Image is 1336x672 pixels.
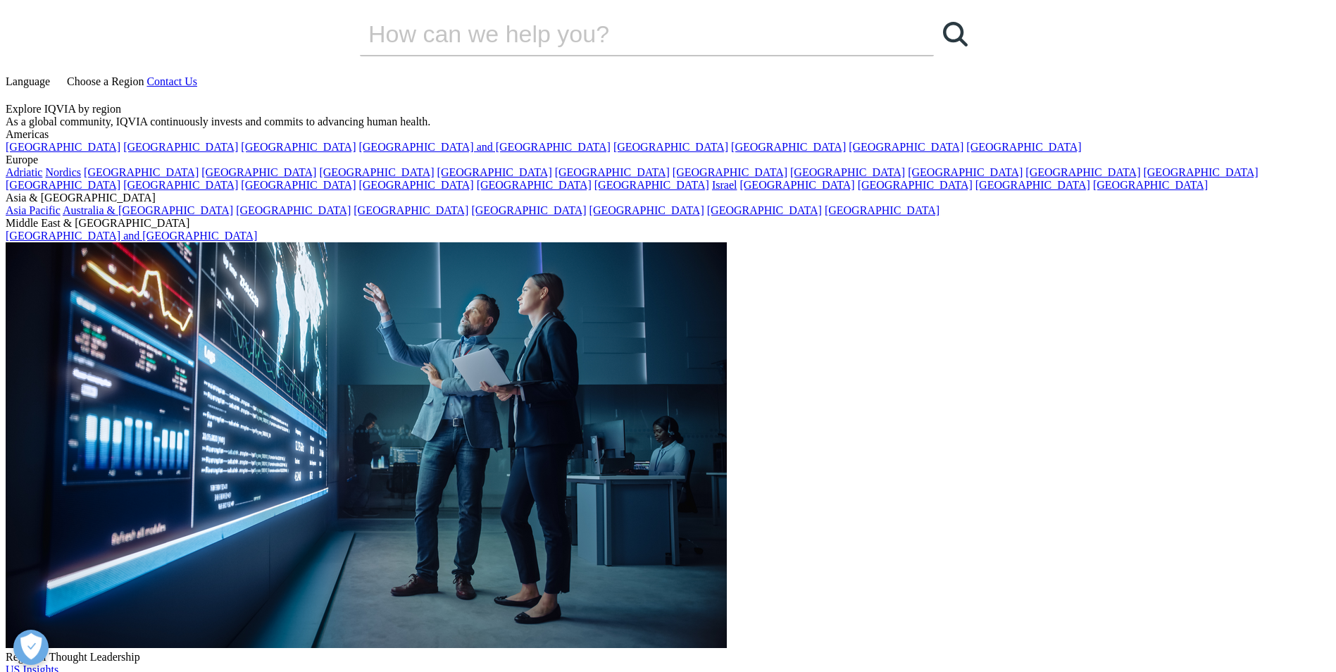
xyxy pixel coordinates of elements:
a: [GEOGRAPHIC_DATA] [966,141,1081,153]
a: [GEOGRAPHIC_DATA] [6,179,120,191]
a: [GEOGRAPHIC_DATA] [589,204,704,216]
a: [GEOGRAPHIC_DATA] [1025,166,1140,178]
a: [GEOGRAPHIC_DATA] [858,179,973,191]
a: [GEOGRAPHIC_DATA] [613,141,728,153]
a: [GEOGRAPHIC_DATA] [354,204,468,216]
a: Asia Pacific [6,204,61,216]
div: Europe [6,154,1330,166]
a: [GEOGRAPHIC_DATA] [790,166,905,178]
span: Choose a Region [67,75,144,87]
img: 2093_analyzing-data-using-big-screen-display-and-laptop.png [6,242,727,648]
a: [GEOGRAPHIC_DATA] [707,204,822,216]
a: [GEOGRAPHIC_DATA] [739,179,854,191]
a: [GEOGRAPHIC_DATA] [319,166,434,178]
div: Asia & [GEOGRAPHIC_DATA] [6,192,1330,204]
a: [GEOGRAPHIC_DATA] [1093,179,1208,191]
a: [GEOGRAPHIC_DATA] [201,166,316,178]
a: [GEOGRAPHIC_DATA] [6,141,120,153]
a: [GEOGRAPHIC_DATA] [908,166,1023,178]
input: Search [360,13,894,55]
a: [GEOGRAPHIC_DATA] [84,166,199,178]
svg: Search [943,22,968,46]
div: As a global community, IQVIA continuously invests and commits to advancing human health. [6,116,1330,128]
div: Americas [6,128,1330,141]
a: [GEOGRAPHIC_DATA] [241,141,356,153]
a: Nordics [45,166,81,178]
div: Explore IQVIA by region [6,103,1330,116]
a: [GEOGRAPHIC_DATA] [975,179,1090,191]
a: [GEOGRAPHIC_DATA] and [GEOGRAPHIC_DATA] [6,230,257,242]
a: [GEOGRAPHIC_DATA] [241,179,356,191]
a: [GEOGRAPHIC_DATA] [471,204,586,216]
a: [GEOGRAPHIC_DATA] [477,179,592,191]
a: [GEOGRAPHIC_DATA] and [GEOGRAPHIC_DATA] [358,141,610,153]
div: Middle East & [GEOGRAPHIC_DATA] [6,217,1330,230]
a: [GEOGRAPHIC_DATA] [731,141,846,153]
button: Open Preferences [13,630,49,665]
a: [GEOGRAPHIC_DATA] [123,179,238,191]
a: Contact Us [146,75,197,87]
span: Language [6,75,50,87]
a: Australia & [GEOGRAPHIC_DATA] [63,204,233,216]
a: [GEOGRAPHIC_DATA] [594,179,709,191]
a: [GEOGRAPHIC_DATA] [849,141,963,153]
a: [GEOGRAPHIC_DATA] [1143,166,1258,178]
a: Adriatic [6,166,42,178]
div: Regional Thought Leadership [6,651,1330,664]
a: [GEOGRAPHIC_DATA] [437,166,552,178]
a: [GEOGRAPHIC_DATA] [673,166,787,178]
a: Search [934,13,976,55]
a: [GEOGRAPHIC_DATA] [123,141,238,153]
a: [GEOGRAPHIC_DATA] [236,204,351,216]
a: [GEOGRAPHIC_DATA] [825,204,939,216]
a: [GEOGRAPHIC_DATA] [555,166,670,178]
a: [GEOGRAPHIC_DATA] [358,179,473,191]
a: Israel [712,179,737,191]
